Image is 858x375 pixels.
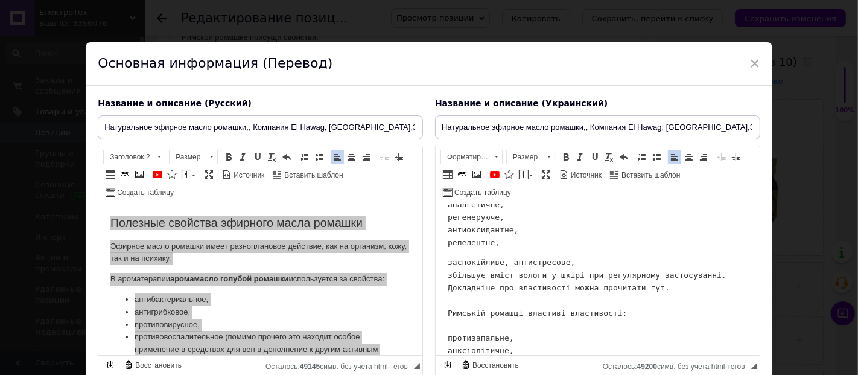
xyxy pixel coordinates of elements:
span: Вставить шаблон [282,170,343,181]
span: Восстановить [133,361,182,371]
span: 49145 [300,362,320,371]
strong: аромамасло голубой ромашки [72,70,191,79]
li: противогрибковое, [36,89,436,101]
a: По правому краю [697,150,710,164]
li: антигрибковое, [36,102,288,115]
a: Вставить иконку [503,168,516,181]
a: Полужирный (Ctrl+B) [559,150,573,164]
p: В ароматерапии используется за свойства: [12,69,312,82]
a: Заголовок 2 [103,150,165,164]
iframe: Визуальный текстовый редактор, 821A821A-16FF-417D-8C20-EA822B48C4D4 [98,204,422,355]
h2: Полезные свойства эфирного масла ромашки [12,12,312,26]
a: Вставить/Редактировать ссылку (Ctrl+L) [456,168,469,181]
li: способствует выработке коллагена, снижает разрушение эластина [36,126,436,139]
span: Размер [507,150,543,164]
span: Форматирование [441,150,491,164]
a: Источник [220,168,266,181]
span: Создать таблицу [453,188,511,198]
a: Создать таблицу [104,185,176,199]
a: Вставить шаблон [608,168,682,181]
li: противовирусное, [36,115,288,127]
li: противовоспалительное, [36,51,436,63]
a: Создать таблицу [441,185,513,199]
a: Восстановить [459,358,521,371]
a: Вставить сообщение [180,168,197,181]
a: Уменьшить отступ [715,150,728,164]
li: седативное, [36,101,436,114]
span: 49200 [637,362,657,371]
a: Курсив (Ctrl+I) [574,150,587,164]
span: Заголовок 2 [104,150,153,164]
a: тут [162,11,173,21]
a: Размер [506,150,555,164]
a: Форматирование [440,150,503,164]
span: Источник [569,170,602,181]
li: антибактериальное, [36,76,436,89]
a: Размер [169,150,218,164]
a: Развернуть [539,168,553,181]
a: Развернуть [202,168,215,181]
iframe: Визуальный текстовый редактор, A4623042-5159-4593-940D-4285448A1421 [436,204,760,355]
a: Таблица [104,168,117,181]
p: Римской ромашке присущи свойства: [12,30,460,43]
a: Подчеркнутый (Ctrl+U) [588,150,602,164]
span: Восстановить [471,361,519,371]
span: Название и описание (Русский) [98,98,252,108]
a: По левому краю [331,150,344,164]
pre: Переведенный текст: заспокійливе, антистресове, збільшує вміст вологи у шкірі при регулярному зас... [12,53,312,216]
a: Отменить (Ctrl+Z) [617,150,631,164]
a: По левому краю [668,150,681,164]
a: Отменить (Ctrl+Z) [280,150,293,164]
a: Вставить/Редактировать ссылку (Ctrl+L) [118,168,132,181]
a: Таблица [441,168,454,181]
a: Изображение [133,168,146,181]
a: Изображение [470,168,483,181]
a: Восстановить [122,358,183,371]
a: Добавить видео с YouTube [151,168,164,181]
p: Эфирное масло ромашки имеет разноплановое действие, как на организм, кожу, так и на психику. [12,36,312,62]
a: Убрать форматирование [265,150,279,164]
li: антиоксидантное, [36,114,436,126]
a: Увеличить отступ [392,150,405,164]
a: Сделать резервную копию сейчас [441,358,454,371]
span: Перетащите для изменения размера [414,363,420,369]
a: Уменьшить отступ [378,150,391,164]
a: Увеличить отступ [729,150,743,164]
a: Сделать резервную копию сейчас [104,358,117,371]
span: Размер [170,150,206,164]
a: Вставить / удалить нумерованный список [298,150,311,164]
span: × [749,53,760,74]
li: антибактериальное, [36,89,288,102]
a: По правому краю [360,150,373,164]
a: Вставить иконку [165,168,179,181]
a: Вставить / удалить маркированный список [313,150,326,164]
p: Подробнее о свойствах можно прочитать . [12,10,460,23]
a: Вставить / удалить маркированный список [650,150,663,164]
span: Перетащите для изменения размера [751,363,757,369]
div: Подсчет символов [265,359,414,371]
a: Подчеркнутый (Ctrl+U) [251,150,264,164]
a: Убрать форматирование [603,150,616,164]
span: Название и описание (Украинский) [435,98,608,108]
span: Создать таблицу [115,188,174,198]
a: Полужирный (Ctrl+B) [222,150,235,164]
a: По центру [345,150,358,164]
a: По центру [682,150,696,164]
li: анксиолитическое, [36,63,436,76]
span: Вставить шаблон [620,170,680,181]
a: Источник [558,168,603,181]
div: Подсчет символов [603,359,751,371]
div: Основная информация (Перевод) [86,42,772,86]
span: Источник [232,170,264,181]
a: Вставить сообщение [517,168,535,181]
a: Вставить / удалить нумерованный список [635,150,649,164]
li: противовоспалительное (помимо прочего это находит особое применение в средствах для вен в дополне... [36,127,288,164]
a: Вставить шаблон [271,168,345,181]
a: Курсив (Ctrl+I) [237,150,250,164]
a: Добавить видео с YouTube [488,168,501,181]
